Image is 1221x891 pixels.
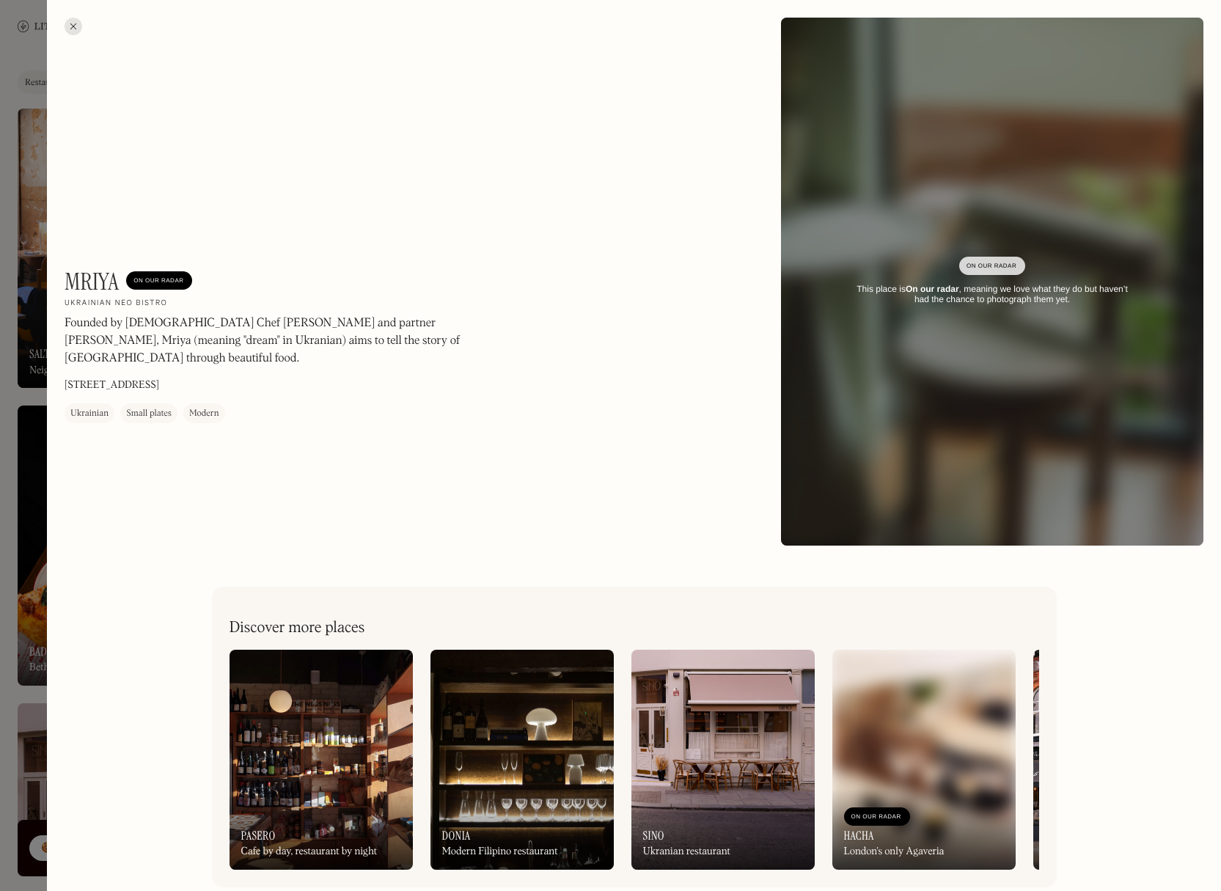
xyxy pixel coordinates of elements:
[65,378,159,393] p: [STREET_ADDRESS]
[906,284,959,294] strong: On our radar
[967,259,1018,274] div: On Our Radar
[241,846,378,858] div: Cafe by day, restaurant by night
[442,846,558,858] div: Modern Filipino restaurant
[230,619,365,637] h2: Discover more places
[133,274,185,288] div: On Our Radar
[643,829,665,843] h3: Sino
[851,810,903,824] div: On Our Radar
[631,650,815,870] a: SinoUkranian restaurant
[643,846,730,858] div: Ukranian restaurant
[241,829,276,843] h3: Pasero
[832,650,1016,870] a: On Our RadarHachaLondon's only Agaveria
[1033,650,1217,870] a: FarangModern Thai restaurant
[848,284,1136,305] div: This place is , meaning we love what they do but haven’t had the chance to photograph them yet.
[70,406,109,421] div: Ukrainian
[126,406,172,421] div: Small plates
[844,846,945,858] div: London's only Agaveria
[189,406,219,421] div: Modern
[65,268,119,296] h1: Mriya
[65,298,167,309] h2: Ukrainian neo bistro
[230,650,413,870] a: PaseroCafe by day, restaurant by night
[844,829,874,843] h3: Hacha
[442,829,471,843] h3: Donia
[430,650,614,870] a: DoniaModern Filipino restaurant
[65,315,461,367] p: Founded by [DEMOGRAPHIC_DATA] Chef [PERSON_NAME] and partner [PERSON_NAME], Mriya (meaning "dream...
